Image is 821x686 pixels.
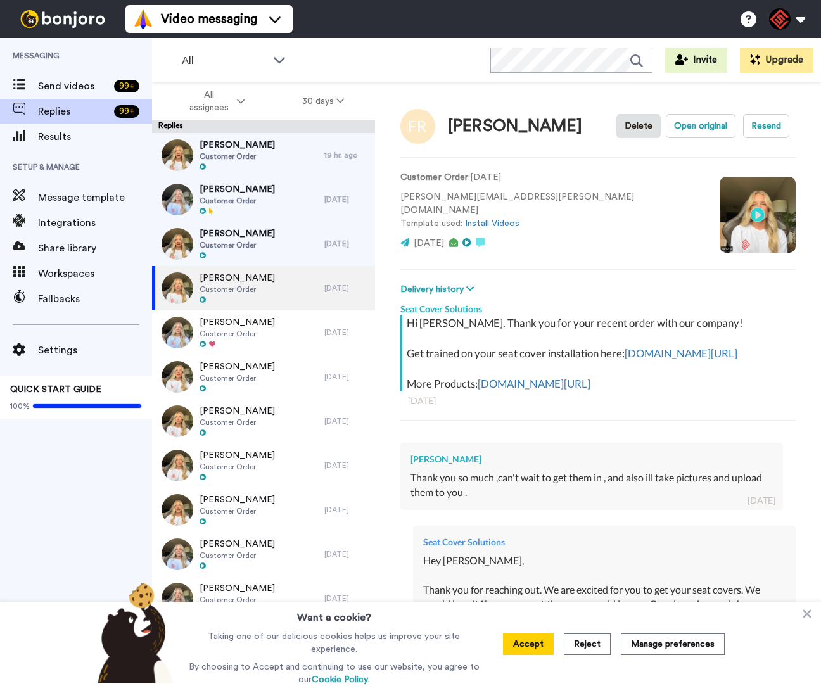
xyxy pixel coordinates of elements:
button: Manage preferences [621,633,725,655]
span: Workspaces [38,266,152,281]
span: Video messaging [161,10,257,28]
span: Fallbacks [38,291,152,307]
span: 100% [10,401,30,411]
a: [PERSON_NAME]Customer Order[DATE] [152,222,375,266]
img: 0a07464a-5a72-4ec9-8cd0-63d7fc57003b-thumb.jpg [162,228,193,260]
h3: Want a cookie? [297,602,371,625]
a: [PERSON_NAME]Customer Order[DATE] [152,576,375,621]
a: [PERSON_NAME]Customer Order[DATE] [152,266,375,310]
a: [PERSON_NAME]Customer Order19 hr. ago [152,133,375,177]
span: Customer Order [200,196,275,206]
span: [PERSON_NAME] [200,360,275,373]
span: Results [38,129,152,144]
div: [DATE] [324,594,369,604]
button: All assignees [155,84,274,119]
a: [PERSON_NAME]Customer Order[DATE] [152,399,375,443]
span: [PERSON_NAME] [200,272,275,284]
p: Taking one of our delicious cookies helps us improve your site experience. [186,630,483,656]
img: bear-with-cookie.png [86,582,180,683]
span: Replies [38,104,109,119]
div: [PERSON_NAME] [448,117,582,136]
a: [DOMAIN_NAME][URL] [625,346,737,360]
a: [PERSON_NAME]Customer Order[DATE] [152,443,375,488]
a: [PERSON_NAME]Customer Order[DATE] [152,177,375,222]
span: Customer Order [200,329,275,339]
div: [DATE] [324,327,369,338]
strong: Customer Order [400,173,468,182]
img: 5679cb2b-1065-4aa9-aaa1-910e677a4987-thumb.jpg [162,317,193,348]
button: Accept [503,633,554,655]
a: [PERSON_NAME]Customer Order[DATE] [152,532,375,576]
div: Seat Cover Solutions [400,296,796,315]
span: [PERSON_NAME] [200,139,275,151]
img: fea695a4-2ba1-4f94-a12d-7ff03fcb631b-thumb.jpg [162,405,193,437]
span: [PERSON_NAME] [200,316,275,329]
img: bcb6f276-295a-4da1-af94-775b6eb3321f-thumb.jpg [162,184,193,215]
div: Replies [152,120,375,133]
span: Customer Order [200,417,275,428]
img: 7b9c3a2f-2591-432a-8298-4cf91e5ea7b3-thumb.jpg [162,538,193,570]
img: e931e3cf-1be3-46ad-9774-e8adbcc006d0-thumb.jpg [162,272,193,304]
a: [DOMAIN_NAME][URL] [478,377,590,390]
div: [DATE] [324,283,369,293]
span: Settings [38,343,152,358]
div: [DATE] [408,395,788,407]
button: Reject [564,633,611,655]
span: Customer Order [200,240,275,250]
img: 52ca0e81-6046-4e95-a981-4d47291f86d8-thumb.jpg [162,450,193,481]
span: Customer Order [200,550,275,561]
button: Open original [666,114,735,138]
button: Delivery history [400,283,478,296]
div: [DATE] [324,239,369,249]
a: [PERSON_NAME]Customer Order[DATE] [152,310,375,355]
button: Invite [665,48,727,73]
p: : [DATE] [400,171,701,184]
button: Resend [743,114,789,138]
span: [PERSON_NAME] [200,183,275,196]
span: Share library [38,241,152,256]
button: 30 days [274,90,373,113]
div: [DATE] [324,416,369,426]
div: Seat Cover Solutions [423,536,786,549]
span: Customer Order [200,506,275,516]
div: [DATE] [324,549,369,559]
span: Customer Order [200,373,275,383]
span: Customer Order [200,284,275,295]
span: Customer Order [200,151,275,162]
span: Customer Order [200,595,275,605]
span: Message template [38,190,152,205]
span: [PERSON_NAME] [200,538,275,550]
div: 99 + [114,105,139,118]
div: [DATE] [324,194,369,205]
span: [PERSON_NAME] [200,493,275,506]
span: [PERSON_NAME] [200,582,275,595]
img: 05ecce37-b6ae-4521-b511-6b95e3e2b97b-thumb.jpg [162,361,193,393]
span: Integrations [38,215,152,231]
a: Install Videos [465,219,519,228]
img: vm-color.svg [133,9,153,29]
span: [PERSON_NAME] [200,405,275,417]
span: [PERSON_NAME] [200,227,275,240]
div: Hi [PERSON_NAME], Thank you for your recent order with our company! Get trained on your seat cove... [407,315,792,391]
div: [DATE] [324,372,369,382]
span: QUICK START GUIDE [10,385,101,394]
span: All [182,53,267,68]
div: [PERSON_NAME] [410,453,773,466]
span: [PERSON_NAME] [200,449,275,462]
div: [DATE] [324,505,369,515]
button: Upgrade [740,48,813,73]
p: By choosing to Accept and continuing to use our website, you agree to our . [186,661,483,686]
div: [DATE] [748,494,775,507]
p: [PERSON_NAME][EMAIL_ADDRESS][PERSON_NAME][DOMAIN_NAME] Template used: [400,191,701,231]
button: Delete [616,114,661,138]
a: [PERSON_NAME]Customer Order[DATE] [152,355,375,399]
img: bj-logo-header-white.svg [15,10,110,28]
a: Cookie Policy [312,675,368,684]
div: 19 hr. ago [324,150,369,160]
img: ce5357cb-026c-433d-aaba-63ae9457c6c3-thumb.jpg [162,139,193,171]
img: Image of FRANCISCO RUIZ [400,109,435,144]
div: Thank you so much ,can't wait to get them in , and also ill take pictures and upload them to you . [410,471,773,500]
span: Send videos [38,79,109,94]
span: Customer Order [200,462,275,472]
